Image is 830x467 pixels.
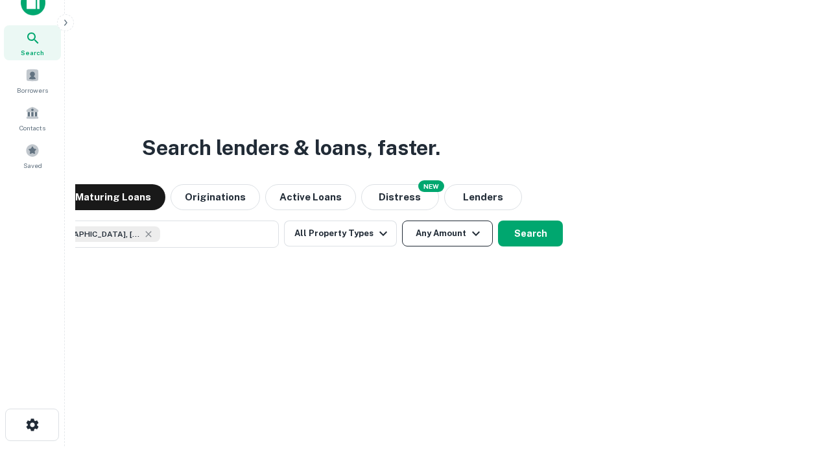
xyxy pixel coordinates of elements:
button: Active Loans [265,184,356,210]
a: Contacts [4,101,61,136]
button: All Property Types [284,221,397,246]
span: Saved [23,160,42,171]
h3: Search lenders & loans, faster. [142,132,440,163]
span: Borrowers [17,85,48,95]
iframe: Chat Widget [765,363,830,425]
a: Search [4,25,61,60]
a: Borrowers [4,63,61,98]
button: Maturing Loans [61,184,165,210]
button: Search [498,221,563,246]
span: Search [21,47,44,58]
div: NEW [418,180,444,192]
button: Any Amount [402,221,493,246]
a: Saved [4,138,61,173]
button: Originations [171,184,260,210]
button: Search distressed loans with lien and other non-mortgage details. [361,184,439,210]
span: Contacts [19,123,45,133]
button: [GEOGRAPHIC_DATA], [GEOGRAPHIC_DATA], [GEOGRAPHIC_DATA] [19,221,279,248]
button: Lenders [444,184,522,210]
span: [GEOGRAPHIC_DATA], [GEOGRAPHIC_DATA], [GEOGRAPHIC_DATA] [43,228,141,240]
